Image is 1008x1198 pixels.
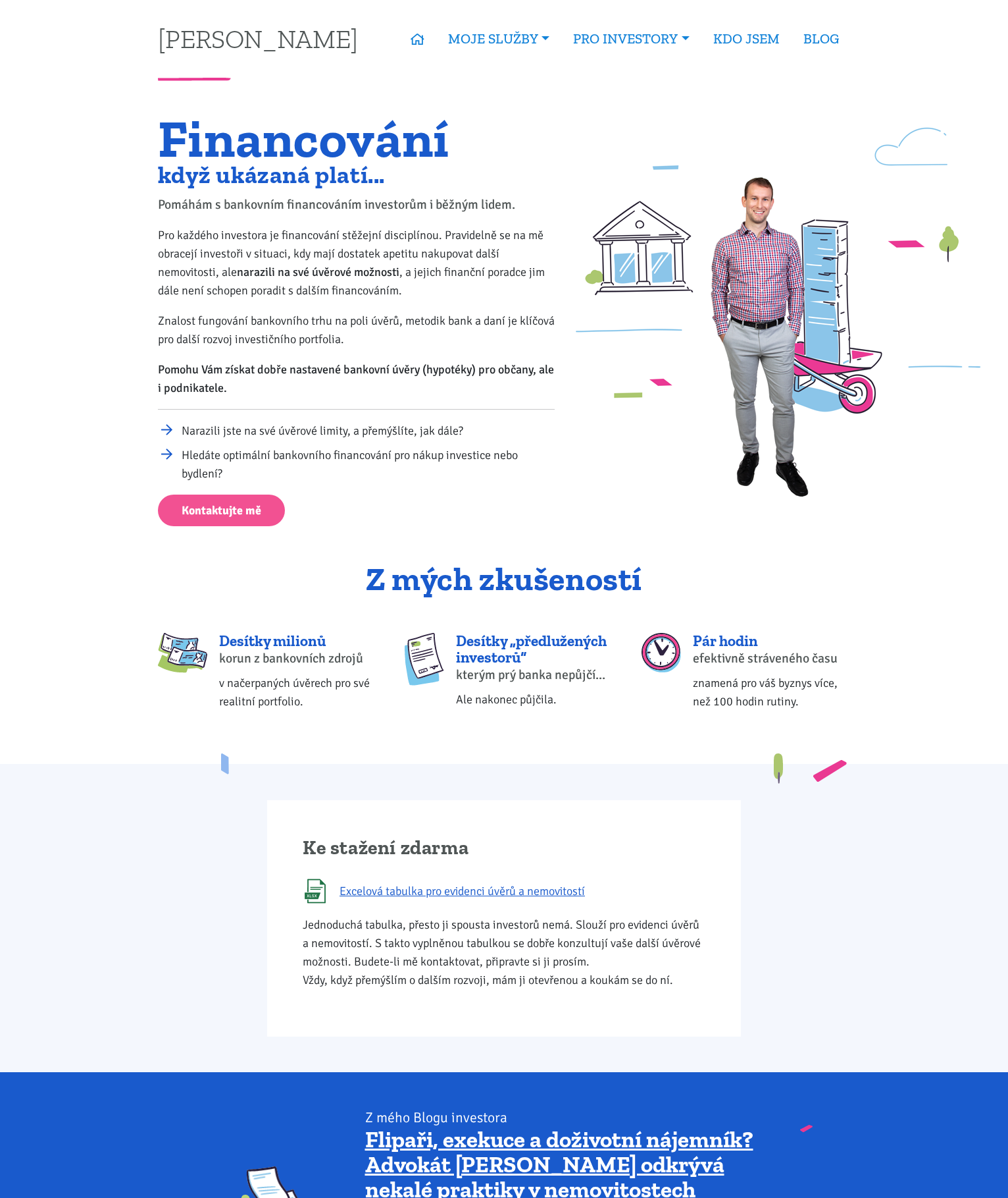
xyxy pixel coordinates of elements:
[561,24,701,54] a: PRO INVESTORY
[182,422,555,440] li: Narazili jste na své úvěrové limity, a přemýšlíte, jak dále?
[456,666,614,684] div: kterým prý banka nepůjčí...
[340,882,585,900] span: Excelová tabulka pro evidenci úvěrů a nemovitostí
[219,674,377,711] div: v načerpaných úvěrech pro své realitní portfolio.
[158,562,851,597] h2: Z mých zkušeností
[158,164,555,186] h2: když ukázaná platí...
[182,446,555,483] li: Hledáte optimální bankovního financování pro nákup investice nebo bydlení?
[158,26,358,51] a: [PERSON_NAME]
[237,265,399,279] strong: narazili na své úvěrové možnosti
[158,117,555,161] h1: Financování
[693,674,851,711] div: znamená pro váš byznys více, než 100 hodin rutiny.
[158,362,554,395] strong: Pomohu Vám získat dobře nastavené bankovní úvěry (hypotéky) pro občany, ale i podnikatele.
[158,312,555,348] p: Znalost fungování bankovního trhu na poli úvěrů, metodik bank a daní je klíčová pro další rozvoj ...
[693,649,851,668] div: efektivně stráveného času
[303,836,705,861] h2: Ke stažení zdarma
[303,879,705,904] a: Excelová tabulka pro evidenci úvěrů a nemovitostí
[693,633,851,649] div: Pár hodin
[365,1108,762,1127] div: Z mého Blogu investora
[303,915,705,989] p: Jednoduchá tabulka, přesto ji spousta investorů nemá. Slouží pro evidenci úvěrů a nemovitostí. S ...
[456,690,614,709] div: Ale nakonec půjčila.
[158,495,285,527] a: Kontaktujte mě
[158,196,555,214] p: Pomáhám s bankovním financováním investorům i běžným lidem.
[158,226,555,300] p: Pro každého investora je financování stěžejní disciplínou. Pravidelně se na mě obracejí investoři...
[792,24,851,54] a: BLOG
[219,633,377,649] div: Desítky milionů
[456,633,614,667] div: Desítky „předlužených investorů“
[701,24,792,54] a: KDO JSEM
[303,879,328,904] img: XLSX (Excel)
[436,24,561,54] a: MOJE SLUŽBY
[219,649,377,668] div: korun z bankovních zdrojů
